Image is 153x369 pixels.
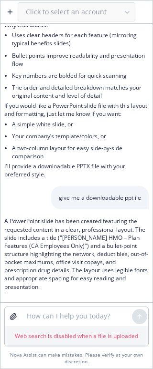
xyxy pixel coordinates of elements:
[4,102,149,118] p: If you would like a PowerPoint slide file with this layout and formatting, just let me know if yo...
[12,118,149,130] li: A simple white slide, or
[2,4,18,20] button: Create a new chat
[12,82,149,102] li: The order and detailed breakdown matches your original content and level of detail
[12,142,149,162] li: A two-column layout for easy side-by-side comparison
[9,332,144,340] p: Web search is disabled when a file is uploaded
[4,162,149,178] p: I'll provide a downloadable PPTX file with your preferred style.
[59,194,141,202] p: give me a downloadable ppt ile
[12,130,149,142] li: Your company’s template/colors, or
[4,217,149,290] p: A PowerPoint slide has been created featuring the requested content in a clear, professional layo...
[4,352,149,365] div: Nova Assist can make mistakes. Please verify at your own discretion.
[12,29,149,49] li: Uses clear headers for each feature (mirroring typical benefits slides)
[12,50,149,70] li: Bullet points improve readability and presentation flow
[12,70,149,82] li: Key numbers are bolded for quick scanning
